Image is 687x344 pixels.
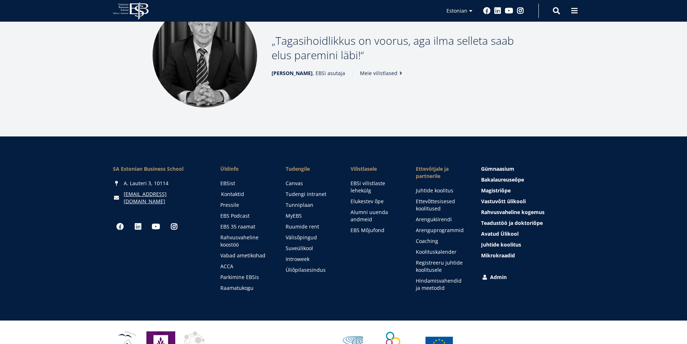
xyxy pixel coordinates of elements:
a: Mikrokraadid [481,252,574,259]
a: EBS Podcast [220,212,271,219]
a: Alumni uuenda andmeid [351,209,401,223]
p: Tagasihoidlikkus on voorus, aga ilma selleta saab elus paremini läbi! [272,34,535,62]
a: Tunniplaan [286,201,336,209]
div: SA Estonian Business School [113,165,206,173]
span: Magistriõpe [481,187,511,194]
a: Youtube [149,219,163,234]
a: Pressile [220,201,271,209]
a: EBS 35 raamat [220,223,271,230]
a: EBS Mõjufond [351,227,401,234]
a: Rahvusvaheline koostöö [220,234,271,248]
span: Ettevõtjale ja partnerile [416,165,467,180]
a: Üliõpilasesindus [286,266,336,274]
a: Facebook [483,7,490,14]
a: Bakalaureuseõpe [481,176,574,183]
strong: [PERSON_NAME] [272,70,313,77]
a: Rahvusvaheline kogemus [481,209,574,216]
span: Mikrokraadid [481,252,515,259]
a: Ettevõttesisesed koolitused [416,198,467,212]
a: Coaching [416,238,467,245]
a: Tudengi intranet [286,191,336,198]
a: Raamatukogu [220,284,271,292]
a: Admin [481,274,574,281]
a: ACCA [220,263,271,270]
span: Vastuvõtt ülikooli [481,198,526,205]
a: Facebook [113,219,127,234]
a: Vabad ametikohad [220,252,271,259]
a: Magistriõpe [481,187,574,194]
span: Üldinfo [220,165,271,173]
span: Gümnaasium [481,165,514,172]
a: Youtube [505,7,513,14]
a: Suveülikool [286,245,336,252]
a: Koolituskalender [416,248,467,256]
a: Arengukiirendi [416,216,467,223]
span: Teadustöö ja doktoriõpe [481,219,543,226]
a: Tudengile [286,165,336,173]
img: Madis Habakuk [153,3,257,108]
a: Teadustöö ja doktoriõpe [481,219,574,227]
a: Linkedin [131,219,145,234]
a: Avatud Ülikool [481,230,574,238]
a: Linkedin [494,7,501,14]
a: Canvas [286,180,336,187]
a: Vastuvõtt ülikooli [481,198,574,205]
span: , EBSi asutaja [272,70,345,77]
a: Introweek [286,256,336,263]
a: Juhtide koolitus [481,241,574,248]
a: Juhtide koolitus [416,187,467,194]
a: Registreeru juhtide koolitusele [416,259,467,274]
a: Kontaktid [221,191,272,198]
a: Elukestev õpe [351,198,401,205]
span: Vilistlasele [351,165,401,173]
span: Avatud Ülikool [481,230,519,237]
div: A. Lauteri 3, 10114 [113,180,206,187]
a: Parkimine EBSis [220,274,271,281]
a: Gümnaasium [481,165,574,173]
span: Rahvusvaheline kogemus [481,209,545,215]
a: EBSist [220,180,271,187]
a: [EMAIL_ADDRESS][DOMAIN_NAME] [124,191,206,205]
a: EBSi vilistlaste lehekülg [351,180,401,194]
a: Hindamisvahendid ja meetodid [416,277,467,292]
a: Instagram [167,219,181,234]
a: Instagram [517,7,524,14]
span: Juhtide koolitus [481,241,521,248]
a: MyEBS [286,212,336,219]
a: Arenguprogrammid [416,227,467,234]
a: Ruumide rent [286,223,336,230]
a: Välisõpingud [286,234,336,241]
span: Bakalaureuseõpe [481,176,524,183]
a: Meie vilistlased [360,70,405,77]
